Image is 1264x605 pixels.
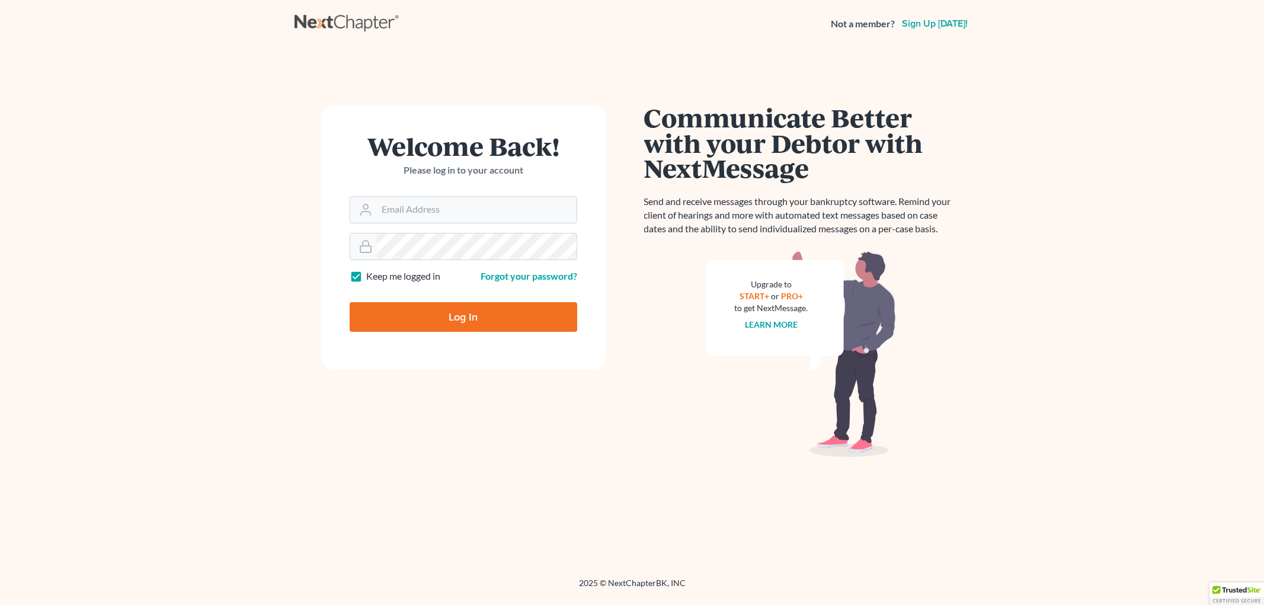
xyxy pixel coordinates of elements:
[644,195,958,236] p: Send and receive messages through your bankruptcy software. Remind your client of hearings and mo...
[831,17,895,31] strong: Not a member?
[350,133,577,159] h1: Welcome Back!
[706,250,896,457] img: nextmessage_bg-59042aed3d76b12b5cd301f8e5b87938c9018125f34e5fa2b7a6b67550977c72.svg
[644,105,958,181] h1: Communicate Better with your Debtor with NextMessage
[771,291,779,301] span: or
[377,197,577,223] input: Email Address
[745,319,798,329] a: Learn more
[781,291,803,301] a: PRO+
[735,302,808,314] div: to get NextMessage.
[481,270,577,281] a: Forgot your password?
[350,302,577,332] input: Log In
[1209,582,1264,605] div: TrustedSite Certified
[295,577,970,598] div: 2025 © NextChapterBK, INC
[740,291,769,301] a: START+
[735,279,808,290] div: Upgrade to
[366,270,440,283] label: Keep me logged in
[350,164,577,177] p: Please log in to your account
[900,19,970,28] a: Sign up [DATE]!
